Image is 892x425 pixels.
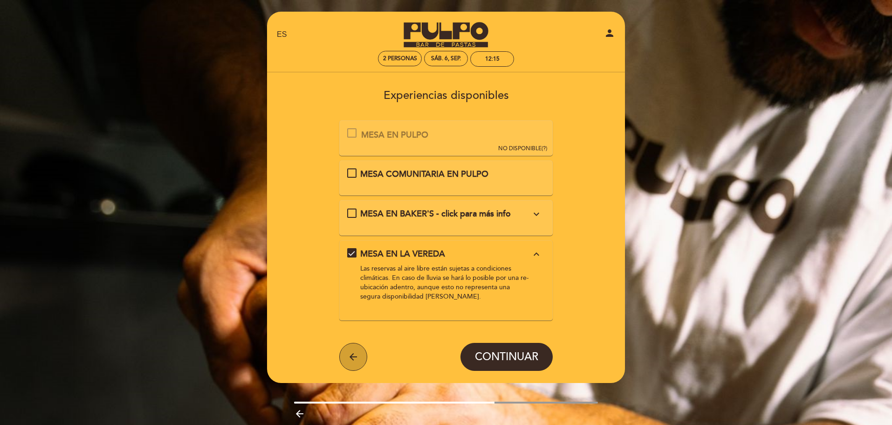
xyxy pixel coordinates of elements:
span: Experiencias disponibles [384,89,509,102]
button: arrow_back [339,343,367,371]
button: NO DISPONIBLE(?) [495,121,550,153]
button: expand_less [528,248,545,260]
div: (?) [498,145,547,153]
span: MESA EN BAKER'S - click para más info [360,209,511,219]
span: MESA COMUNITARIA EN PULPO [360,169,488,179]
div: sáb. 6, sep. [431,55,461,62]
button: person [604,28,615,42]
button: CONTINUAR [460,343,553,371]
span: MESA EN LA VEREDA [360,249,445,259]
div: MESA EN PULPO [361,129,428,141]
i: expand_more [531,209,542,220]
a: Pulpo - Bar de Pastas [388,22,504,48]
i: arrow_backward [294,408,305,419]
div: Las reservas al aire libre están sujetas a condiciones climáticas. En caso de lluvia se hará lo p... [360,264,531,301]
i: arrow_back [348,351,359,362]
span: CONTINUAR [475,350,538,363]
md-checkbox: MESA EN LA VEREDA expand_more Las reservas al aire libre están sujetas a condiciones climáticas. ... [347,248,545,305]
span: 2 personas [383,55,417,62]
i: expand_less [531,249,542,260]
div: 12:15 [485,56,500,63]
i: person [604,28,615,39]
button: expand_more [528,208,545,220]
md-checkbox: MESA EN BAKER'S - click para más info expand_more Baker's es nuestro bar ubicado al lado de Pulpo... [347,208,545,220]
md-checkbox: MESA COMUNITARIA EN PULPO [347,168,545,181]
span: NO DISPONIBLE [498,145,542,152]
